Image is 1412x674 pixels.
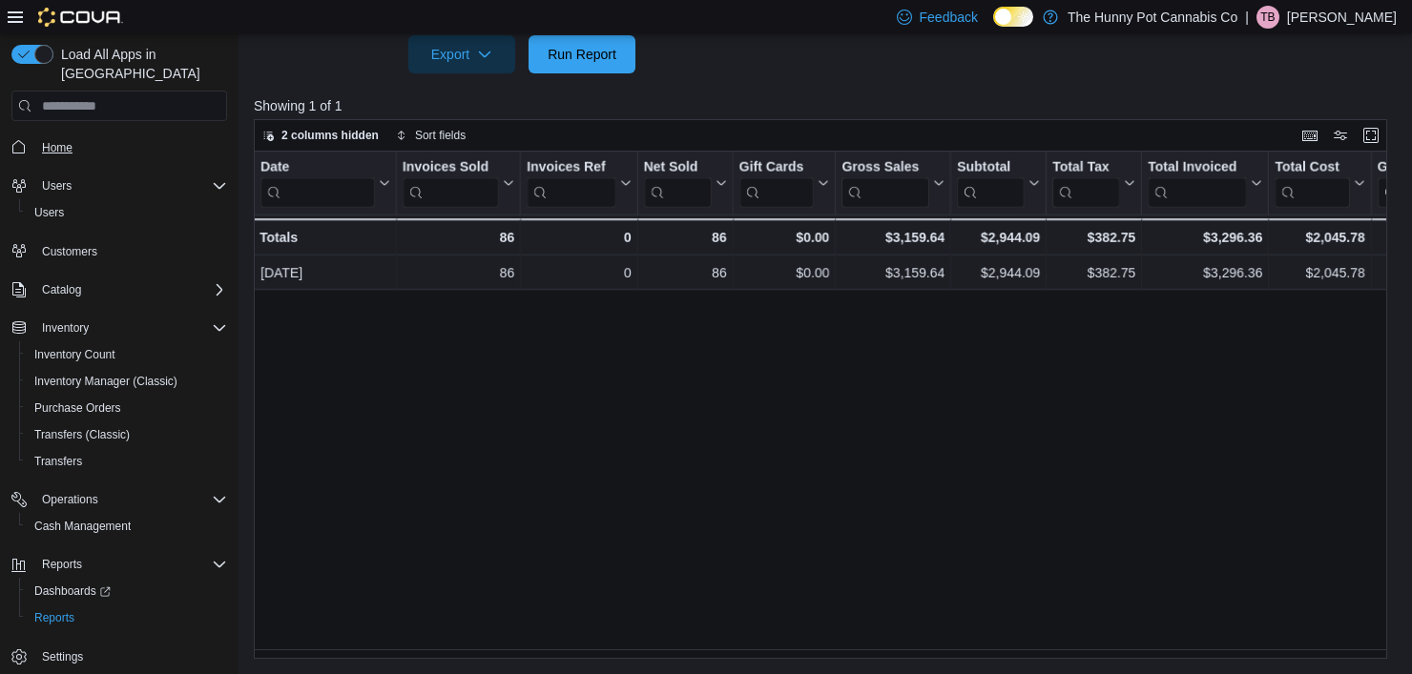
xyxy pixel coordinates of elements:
[19,448,235,475] button: Transfers
[548,45,616,64] span: Run Report
[34,239,227,263] span: Customers
[1148,159,1247,208] div: Total Invoiced
[1148,159,1262,208] button: Total Invoiced
[34,136,80,159] a: Home
[408,35,515,73] button: Export
[34,645,91,668] a: Settings
[644,159,727,208] button: Net Sold
[4,276,235,303] button: Catalog
[4,173,235,199] button: Users
[1148,262,1262,285] div: $3,296.36
[1256,6,1279,29] div: Tarek Bussiere
[841,226,945,249] div: $3,159.64
[27,450,90,473] a: Transfers
[34,454,82,469] span: Transfers
[19,341,235,368] button: Inventory Count
[19,604,235,631] button: Reports
[19,395,235,421] button: Purchase Orders
[1287,6,1397,29] p: [PERSON_NAME]
[841,159,929,177] div: Gross Sales
[42,320,89,336] span: Inventory
[27,515,227,538] span: Cash Management
[1052,159,1135,208] button: Total Tax
[644,226,727,249] div: 86
[27,606,227,629] span: Reports
[34,347,115,362] span: Inventory Count
[1245,6,1249,29] p: |
[19,421,235,448] button: Transfers (Classic)
[403,159,499,177] div: Invoices Sold
[841,159,945,208] button: Gross Sales
[27,423,227,446] span: Transfers (Classic)
[27,343,123,366] a: Inventory Count
[4,315,235,341] button: Inventory
[27,201,72,224] a: Users
[527,262,631,285] div: 0
[38,8,123,27] img: Cova
[34,644,227,668] span: Settings
[34,610,74,625] span: Reports
[957,159,1040,208] button: Subtotal
[34,278,89,301] button: Catalog
[34,400,121,416] span: Purchase Orders
[53,45,227,83] span: Load All Apps in [GEOGRAPHIC_DATA]
[19,513,235,540] button: Cash Management
[34,553,227,576] span: Reports
[27,370,227,393] span: Inventory Manager (Classic)
[4,551,235,578] button: Reports
[841,159,929,208] div: Gross Sales
[1275,159,1349,177] div: Total Cost
[1052,159,1120,208] div: Total Tax
[527,159,615,177] div: Invoices Ref
[27,423,137,446] a: Transfers (Classic)
[1052,159,1120,177] div: Total Tax
[957,226,1040,249] div: $2,944.09
[27,397,227,419] span: Purchase Orders
[255,124,386,147] button: 2 columns hidden
[260,159,375,177] div: Date
[27,397,129,419] a: Purchase Orders
[1329,124,1352,147] button: Display options
[403,262,514,285] div: 86
[42,178,72,194] span: Users
[1275,226,1364,249] div: $2,045.78
[34,240,105,263] a: Customers
[527,159,615,208] div: Invoices Ref
[27,201,227,224] span: Users
[34,174,227,197] span: Users
[42,140,73,155] span: Home
[19,199,235,226] button: Users
[34,427,130,442] span: Transfers (Classic)
[1360,124,1382,147] button: Enter fullscreen
[957,159,1025,208] div: Subtotal
[42,557,82,572] span: Reports
[4,643,235,670] button: Settings
[254,96,1399,115] p: Showing 1 of 1
[1275,159,1364,208] button: Total Cost
[739,159,830,208] button: Gift Cards
[19,368,235,395] button: Inventory Manager (Classic)
[1148,159,1247,177] div: Total Invoiced
[388,124,473,147] button: Sort fields
[957,159,1025,177] div: Subtotal
[27,580,118,603] a: Dashboards
[739,226,830,249] div: $0.00
[403,159,499,208] div: Invoices Sold
[527,159,631,208] button: Invoices Ref
[739,159,815,208] div: Gift Card Sales
[4,237,235,265] button: Customers
[34,583,111,599] span: Dashboards
[841,262,945,285] div: $3,159.64
[529,35,635,73] button: Run Report
[34,553,90,576] button: Reports
[34,488,106,511] button: Operations
[260,159,390,208] button: Date
[1260,6,1275,29] span: TB
[34,174,79,197] button: Users
[34,317,96,339] button: Inventory
[34,488,227,511] span: Operations
[27,370,185,393] a: Inventory Manager (Classic)
[4,133,235,160] button: Home
[1298,124,1321,147] button: Keyboard shortcuts
[1275,262,1364,285] div: $2,045.78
